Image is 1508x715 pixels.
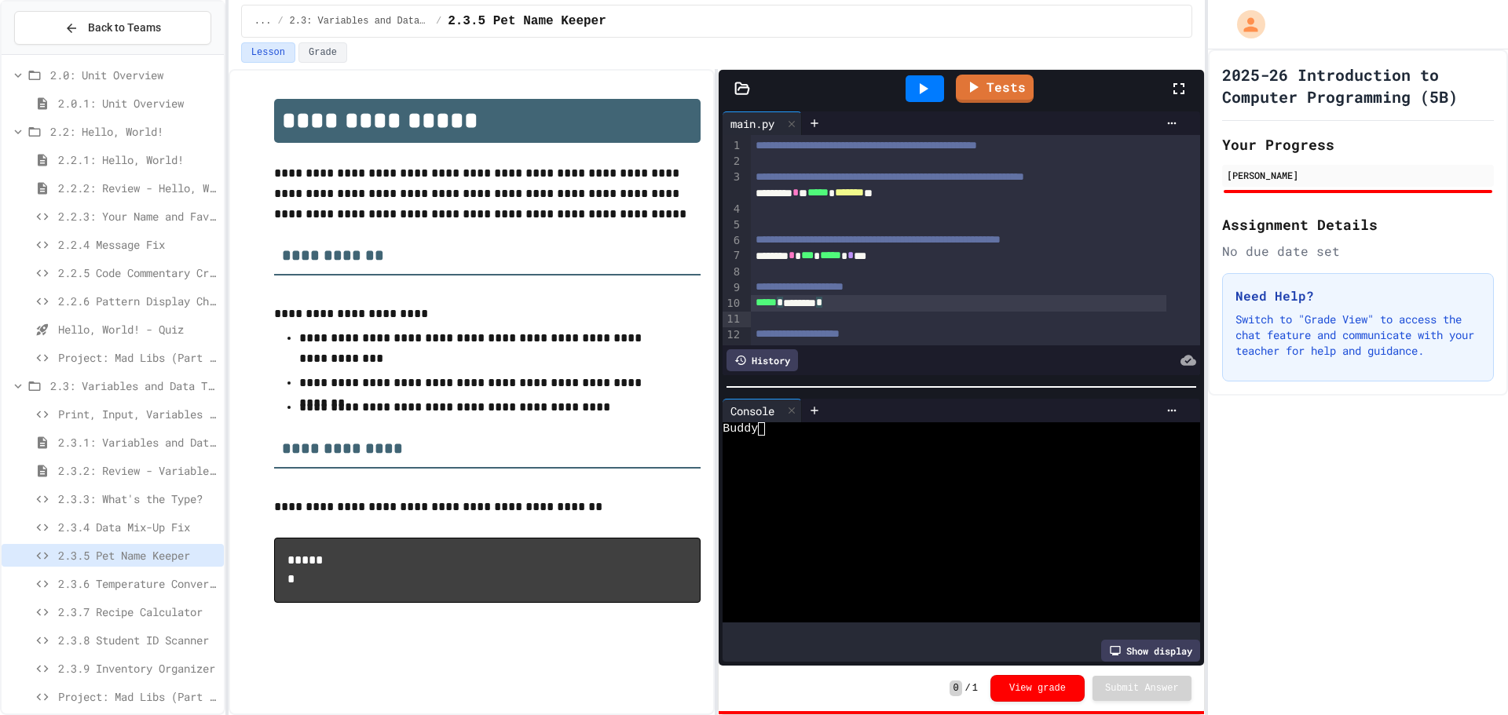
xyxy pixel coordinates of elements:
h3: Need Help? [1235,286,1481,305]
span: 2.3.5 Pet Name Keeper [448,12,606,31]
span: ... [254,15,272,27]
span: 2.2.2: Review - Hello, World! [58,180,218,196]
span: Project: Mad Libs (Part 2) [58,688,218,705]
div: main.py [723,115,782,132]
div: 7 [723,248,742,264]
button: Submit Answer [1093,676,1191,701]
a: Tests [956,75,1034,103]
span: 2.2.6 Pattern Display Challenge [58,293,218,309]
span: 2.3.1: Variables and Data Types [58,434,218,451]
div: My Account [1221,6,1269,42]
span: Buddy [723,422,758,436]
span: 2.3.7 Recipe Calculator [58,604,218,620]
div: 1 [723,138,742,154]
div: History [727,349,798,371]
span: 2.3.5 Pet Name Keeper [58,547,218,564]
span: / [965,682,971,695]
span: 2.3.9 Inventory Organizer [58,660,218,677]
span: 2.3.2: Review - Variables and Data Types [58,462,218,479]
span: 2.0: Unit Overview [50,67,218,83]
h2: Your Progress [1222,133,1494,155]
span: / [436,15,441,27]
span: Hello, World! - Quiz [58,321,218,337]
span: 2.0.1: Unit Overview [58,95,218,111]
div: 2 [723,154,742,170]
span: 2.3.8 Student ID Scanner [58,632,218,648]
div: 8 [723,264,742,280]
div: Console [723,403,782,419]
span: 2.2.4 Message Fix [58,236,218,253]
span: 2.3: Variables and Data Types [290,15,430,27]
span: 2.2.5 Code Commentary Creator [58,264,218,281]
div: 12 [723,327,742,343]
div: 4 [723,202,742,217]
span: Project: Mad Libs (Part 1) [58,349,218,366]
div: 9 [723,280,742,296]
div: 6 [723,233,742,249]
div: Show display [1101,640,1200,662]
button: View grade [990,675,1085,702]
span: 2.3.4 Data Mix-Up Fix [58,519,218,535]
div: 13 [723,343,742,359]
button: Lesson [241,42,295,63]
span: Print, Input, Variables & Data Types Review [58,406,218,422]
div: No due date set [1222,242,1494,261]
div: 10 [723,296,742,312]
div: 5 [723,217,742,233]
span: 2.2.3: Your Name and Favorite Movie [58,208,218,224]
h2: Assignment Details [1222,213,1494,235]
span: 1 [972,682,978,695]
span: 2.3: Variables and Data Types [50,378,218,394]
span: 2.2.1: Hello, World! [58,151,218,168]
h1: 2025-26 Introduction to Computer Programming (5B) [1222,64,1494,108]
button: Grade [298,42,347,63]
span: 0 [950,680,961,696]
div: Console [723,399,802,422]
div: 3 [723,170,742,202]
p: Switch to "Grade View" to access the chat feature and communicate with your teacher for help and ... [1235,312,1481,359]
div: [PERSON_NAME] [1227,168,1489,182]
span: Submit Answer [1105,682,1179,695]
span: 2.2: Hello, World! [50,123,218,140]
span: 2.3.3: What's the Type? [58,491,218,507]
div: 11 [723,312,742,327]
button: Back to Teams [14,11,211,45]
span: 2.3.6 Temperature Converter [58,575,218,592]
div: main.py [723,111,802,135]
span: / [277,15,283,27]
span: Back to Teams [88,20,161,36]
